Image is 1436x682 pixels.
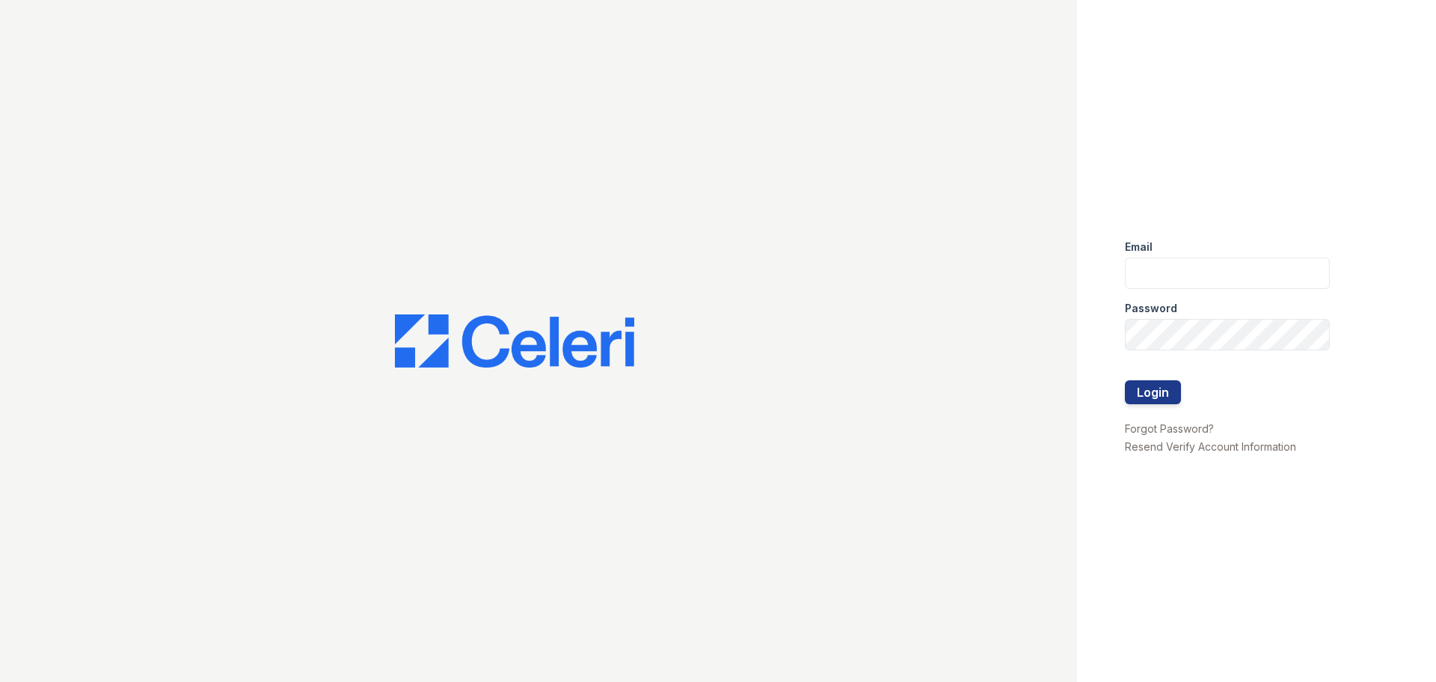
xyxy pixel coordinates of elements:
[1125,380,1181,404] button: Login
[1125,301,1177,316] label: Password
[1125,240,1153,255] label: Email
[1125,422,1214,435] a: Forgot Password?
[1125,440,1296,453] a: Resend Verify Account Information
[395,314,634,368] img: CE_Logo_Blue-a8612792a0a2168367f1c8372b55b34899dd931a85d93a1a3d3e32e68fde9ad4.png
